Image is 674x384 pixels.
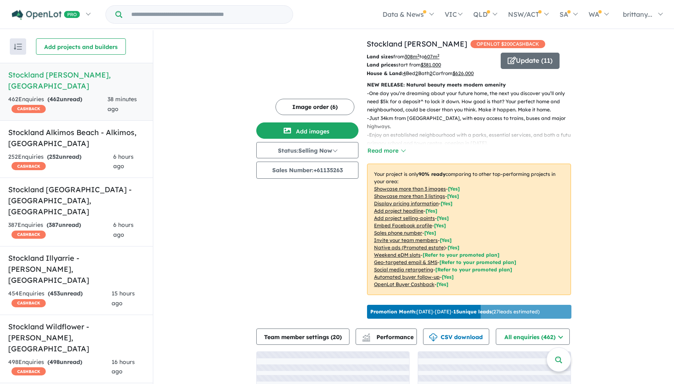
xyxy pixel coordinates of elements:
p: Bed Bath Car from [367,69,495,78]
b: Land prices [367,62,396,68]
strong: ( unread) [47,221,81,229]
h5: Stockland [GEOGRAPHIC_DATA] - [GEOGRAPHIC_DATA] , [GEOGRAPHIC_DATA] [8,184,145,217]
u: Weekend eDM slots [374,252,421,258]
span: [ Yes ] [441,200,452,206]
p: Your project is only comparing to other top-performing projects in your area: - - - - - - - - - -... [367,164,571,295]
span: [Yes] [442,274,454,280]
span: [ Yes ] [448,186,460,192]
span: [Refer to your promoted plan] [423,252,499,258]
span: to [419,53,439,60]
span: [ Yes ] [447,193,459,199]
u: Add project headline [374,208,423,214]
u: 2 [415,70,418,76]
u: Social media retargeting [374,266,433,273]
span: 6 hours ago [113,153,134,170]
span: 498 [49,358,60,366]
span: [ Yes ] [440,237,452,243]
button: Team member settings (20) [256,329,349,345]
u: Embed Facebook profile [374,222,432,229]
u: Add project selling-points [374,215,435,221]
span: CASHBACK [11,162,46,170]
b: 15 unique leads [453,309,492,315]
button: CSV download [423,329,489,345]
u: Showcase more than 3 images [374,186,446,192]
img: Openlot PRO Logo White [12,10,80,20]
u: Sales phone number [374,230,422,236]
p: - One day you’re dreaming about your future home, the next you discover you’ll only need $5k for ... [367,89,578,114]
span: CASHBACK [11,231,46,239]
span: CASHBACK [11,105,46,113]
u: Display pricing information [374,200,439,206]
span: [Yes] [437,281,448,287]
span: 20 [333,333,340,341]
u: OpenLot Buyer Cashback [374,281,434,287]
button: Sales Number:+61135263 [256,162,358,179]
u: 607 m [424,53,439,60]
strong: ( unread) [47,358,82,366]
b: House & Land: [367,70,403,76]
img: line-chart.svg [363,333,370,338]
img: download icon [429,333,437,342]
a: Stockland [PERSON_NAME] [367,39,467,49]
b: Promotion Month: [370,309,416,315]
span: 453 [50,290,60,297]
span: [Refer to your promoted plan] [435,266,512,273]
input: Try estate name, suburb, builder or developer [124,6,291,23]
u: Showcase more than 3 listings [374,193,445,199]
u: Automated buyer follow-up [374,274,440,280]
h5: Stockland Alkimos Beach - Alkimos , [GEOGRAPHIC_DATA] [8,127,145,149]
span: 387 [49,221,58,229]
p: NEW RELEASE: Natural beauty meets modern amenity [367,81,571,89]
button: Read more [367,146,405,155]
p: - Enjoy an established neighbourhood with a parks, essential services, and both a future primary ... [367,131,578,148]
h5: Stockland Wildflower - [PERSON_NAME] , [GEOGRAPHIC_DATA] [8,321,145,354]
span: [ Yes ] [434,222,446,229]
b: Land sizes [367,53,393,60]
span: 6 hours ago [113,221,134,238]
span: CASHBACK [11,367,46,375]
sup: 2 [437,53,439,58]
span: Performance [363,333,414,341]
div: 454 Enquir ies [8,289,112,309]
button: Image order (6) [275,99,354,115]
div: 462 Enquir ies [8,95,107,114]
span: [Refer to your promoted plan] [439,259,516,265]
p: start from [367,61,495,69]
sup: 2 [417,53,419,58]
h5: Stockland Illyarrie - [PERSON_NAME] , [GEOGRAPHIC_DATA] [8,253,145,286]
span: [ Yes ] [424,230,436,236]
button: Performance [356,329,417,345]
strong: ( unread) [48,290,83,297]
strong: ( unread) [47,153,81,160]
span: OPENLOT $ 200 CASHBACK [470,40,545,48]
span: [ Yes ] [437,215,449,221]
div: 498 Enquir ies [8,357,112,377]
span: [Yes] [448,244,459,251]
u: Native ads (Promoted estate) [374,244,446,251]
span: brittany... [623,10,652,18]
h5: Stockland [PERSON_NAME] , [GEOGRAPHIC_DATA] [8,69,145,91]
div: 387 Enquir ies [8,220,113,240]
span: 462 [49,95,60,103]
u: $ 626,000 [452,70,474,76]
button: Add images [256,122,358,139]
u: 2 [430,70,432,76]
span: 38 minutes ago [107,95,137,113]
u: Invite your team members [374,237,438,243]
img: bar-chart.svg [362,336,370,341]
u: 4 [403,70,406,76]
strong: ( unread) [47,95,82,103]
span: 252 [49,153,59,160]
div: 252 Enquir ies [8,152,113,172]
u: Geo-targeted email & SMS [374,259,437,265]
p: - Just 34km from [GEOGRAPHIC_DATA], with easy access to trains, buses and major highways. [367,114,578,131]
b: 90 % ready [419,171,446,177]
button: Add projects and builders [36,38,126,55]
u: 308 m [405,53,419,60]
p: from [367,53,495,61]
button: Update (11) [501,53,560,69]
button: Status:Selling Now [256,142,358,158]
span: [ Yes ] [425,208,437,214]
u: $ 381,000 [421,62,441,68]
span: 15 hours ago [112,290,135,307]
